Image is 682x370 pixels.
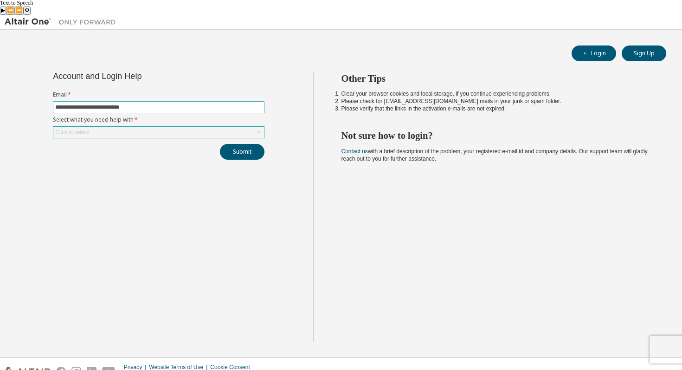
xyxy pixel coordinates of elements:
[53,91,264,98] label: Email
[6,6,15,15] button: Previous
[53,127,264,138] div: Click to select
[341,72,650,84] h2: Other Tips
[53,116,264,123] label: Select what you need help with
[341,97,650,105] li: Please check for [EMAIL_ADDRESS][DOMAIN_NAME] mails in your junk or spam folder.
[220,144,264,160] button: Submit
[341,105,650,112] li: Please verify that the links in the activation e-mails are not expired.
[24,6,31,15] button: Settings
[15,6,24,15] button: Forward
[5,17,121,26] img: Altair One
[572,45,616,61] button: Login
[53,72,222,80] div: Account and Login Help
[55,129,90,136] div: Click to select
[341,148,368,155] a: Contact us
[341,90,650,97] li: Clear your browser cookies and local storage, if you continue experiencing problems.
[341,130,650,142] h2: Not sure how to login?
[341,148,648,162] span: with a brief description of the problem, your registered e-mail id and company details. Our suppo...
[622,45,666,61] button: Sign Up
